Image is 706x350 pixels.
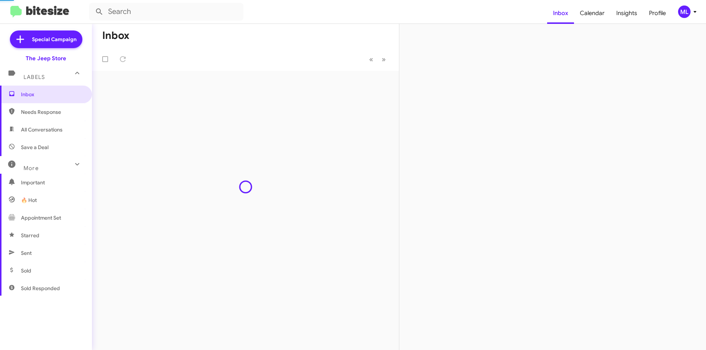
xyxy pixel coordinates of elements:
[365,52,378,67] button: Previous
[21,196,37,204] span: 🔥 Hot
[547,3,574,24] a: Inbox
[21,91,83,98] span: Inbox
[89,3,243,21] input: Search
[21,126,63,133] span: All Conversations
[377,52,390,67] button: Next
[643,3,672,24] a: Profile
[21,267,31,274] span: Sold
[24,165,39,172] span: More
[102,30,129,42] h1: Inbox
[21,285,60,292] span: Sold Responded
[21,179,83,186] span: Important
[672,6,698,18] button: ML
[10,30,82,48] a: Special Campaign
[365,52,390,67] nav: Page navigation example
[21,108,83,116] span: Needs Response
[21,144,49,151] span: Save a Deal
[24,74,45,80] span: Labels
[574,3,610,24] a: Calendar
[678,6,691,18] div: ML
[21,249,32,257] span: Sent
[21,232,39,239] span: Starred
[369,55,373,64] span: «
[382,55,386,64] span: »
[26,55,66,62] div: The Jeep Store
[610,3,643,24] a: Insights
[21,214,61,221] span: Appointment Set
[32,36,76,43] span: Special Campaign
